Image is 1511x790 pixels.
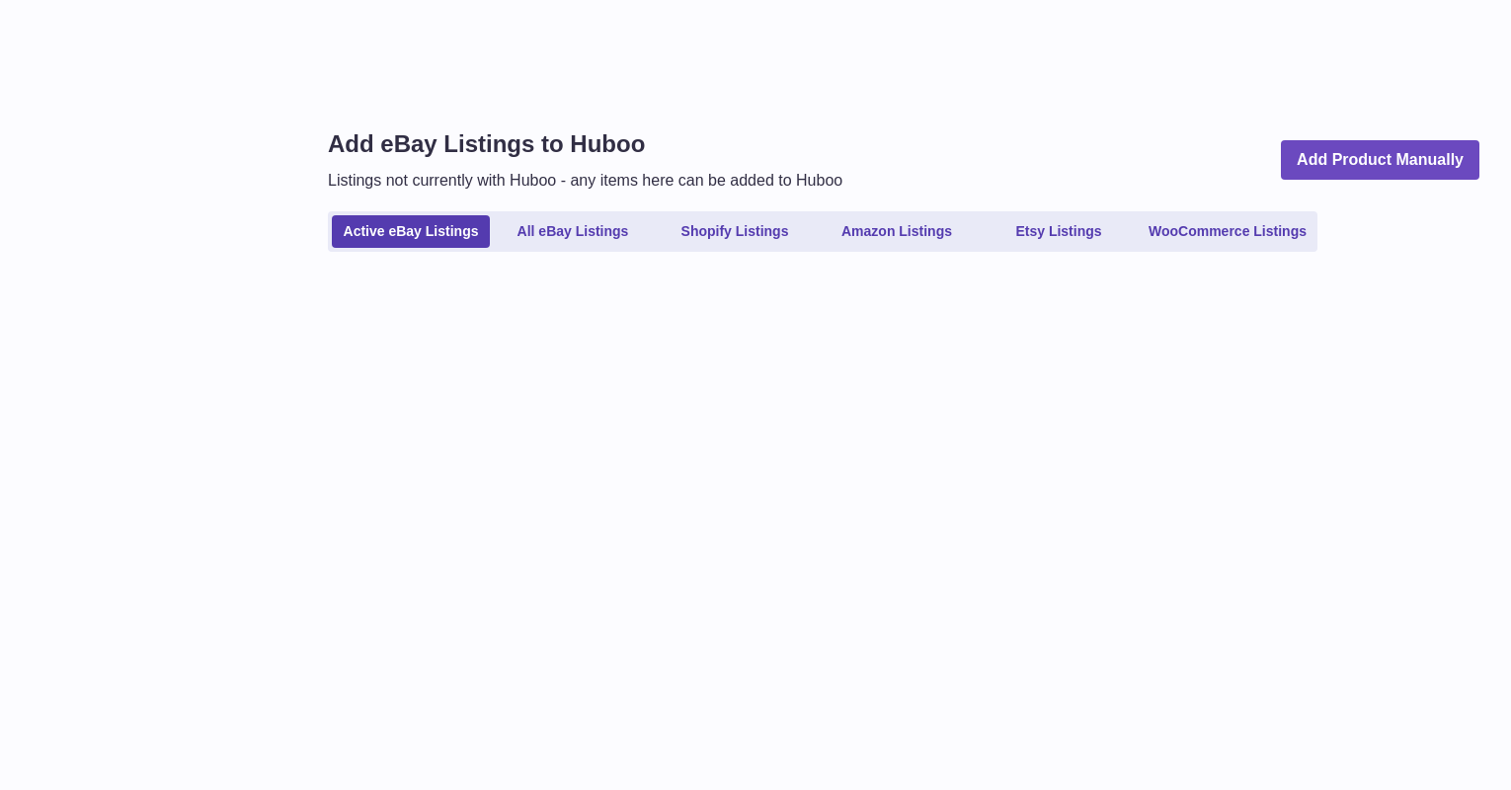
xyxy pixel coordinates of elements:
[656,215,814,248] a: Shopify Listings
[328,170,842,192] p: Listings not currently with Huboo - any items here can be added to Huboo
[332,215,490,248] a: Active eBay Listings
[1281,140,1479,181] a: Add Product Manually
[818,215,976,248] a: Amazon Listings
[1142,215,1313,248] a: WooCommerce Listings
[328,128,842,160] h1: Add eBay Listings to Huboo
[494,215,652,248] a: All eBay Listings
[980,215,1138,248] a: Etsy Listings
